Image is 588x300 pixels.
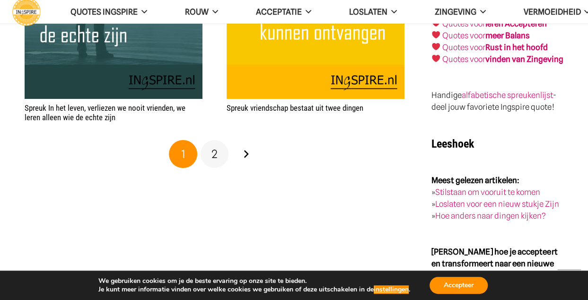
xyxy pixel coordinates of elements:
a: Spreuk In het leven, verliezen we nooit vrienden, we leren alleen wie de echte zijn [25,103,185,122]
strong: meer Balans [485,31,530,40]
a: Stilstaan om vooruit te komen [435,187,540,197]
span: Zingeving [434,7,476,17]
a: Loslaten voor een nieuw stukje Zijn [435,199,559,209]
strong: Rust in het hoofd [485,43,548,52]
span: ROUW [185,7,209,17]
strong: [PERSON_NAME] hoe je accepteert en transformeert naar een nieuwe manier van Zijn: [431,247,557,280]
a: Quotes voorvinden van Zingeving [442,54,563,64]
p: We gebruiken cookies om je de beste ervaring op onze site te bieden. [98,277,410,285]
strong: vinden van Zingeving [485,54,563,64]
img: ❤ [432,43,440,51]
span: 2 [211,147,218,161]
a: Spreuk vriendschap bestaat uit twee dingen [227,103,363,113]
a: Hoe anders naar dingen kijken? [435,211,546,221]
a: leren Accepteren [485,19,547,28]
strong: Leeshoek [431,137,474,150]
p: Je kunt meer informatie vinden over welke cookies we gebruiken of deze uitschakelen in de . [98,285,410,294]
span: VERMOEIDHEID [523,7,580,17]
button: Accepteer [430,277,488,294]
img: ❤ [432,54,440,62]
img: ❤ [432,31,440,39]
a: Pagina 2 [201,140,229,168]
a: Quotes voorRust in het hoofd [442,43,548,52]
a: alfabetische spreukenlijst [462,90,553,100]
span: 1 [181,147,185,161]
span: Pagina 1 [169,140,197,168]
span: Loslaten [349,7,387,17]
a: Quotes voormeer Balans [442,31,530,40]
button: instellingen [374,285,409,294]
a: Terug naar top [557,269,581,293]
a: Quotes voor [442,19,485,28]
strong: Meest gelezen artikelen: [431,176,519,185]
span: Acceptatie [256,7,302,17]
span: QUOTES INGSPIRE [70,7,138,17]
p: » » » [431,175,563,222]
p: Handige - deel jouw favoriete Ingspire quote! [431,89,563,113]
